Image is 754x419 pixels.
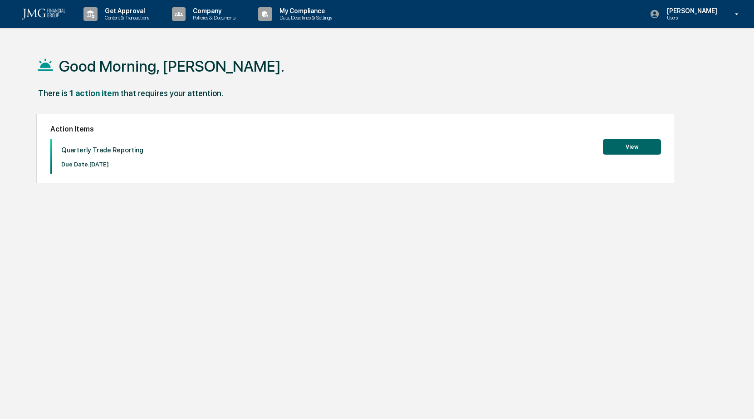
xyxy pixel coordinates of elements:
[61,161,143,168] p: Due Date: [DATE]
[50,125,661,133] h2: Action Items
[186,15,240,21] p: Policies & Documents
[272,7,337,15] p: My Compliance
[660,15,722,21] p: Users
[22,9,65,19] img: logo
[98,15,154,21] p: Content & Transactions
[121,88,223,98] div: that requires your attention.
[59,57,284,75] h1: Good Morning, [PERSON_NAME].
[603,139,661,155] button: View
[186,7,240,15] p: Company
[603,142,661,151] a: View
[69,88,119,98] div: 1 action item
[38,88,68,98] div: There is
[61,146,143,154] p: Quarterly Trade Reporting
[272,15,337,21] p: Data, Deadlines & Settings
[98,7,154,15] p: Get Approval
[660,7,722,15] p: [PERSON_NAME]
